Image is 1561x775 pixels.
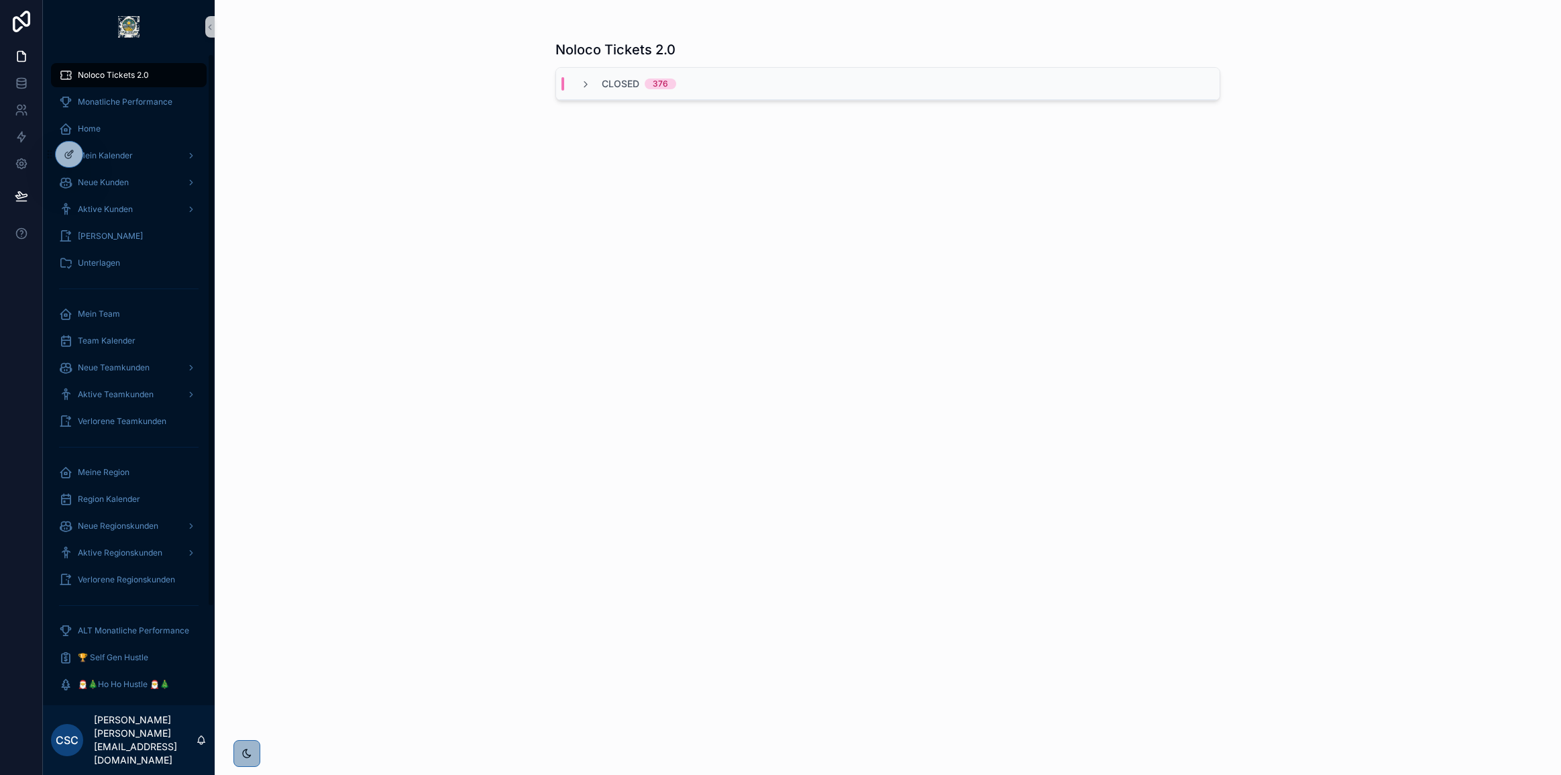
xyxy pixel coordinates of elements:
[51,672,207,696] a: 🎅🎄Ho Ho Hustle 🎅🎄
[51,302,207,326] a: Mein Team
[51,224,207,248] a: [PERSON_NAME]
[78,70,149,81] span: Noloco Tickets 2.0
[78,679,170,690] span: 🎅🎄Ho Ho Hustle 🎅🎄
[51,63,207,87] a: Noloco Tickets 2.0
[51,117,207,141] a: Home
[51,568,207,592] a: Verlorene Regionskunden
[78,494,140,505] span: Region Kalender
[78,204,133,215] span: Aktive Kunden
[78,548,162,558] span: Aktive Regionskunden
[78,123,101,134] span: Home
[78,574,175,585] span: Verlorene Regionskunden
[51,382,207,407] a: Aktive Teamkunden
[118,16,140,38] img: App logo
[51,251,207,275] a: Unterlagen
[56,732,78,748] span: CSc
[51,197,207,221] a: Aktive Kunden
[78,258,120,268] span: Unterlagen
[78,97,172,107] span: Monatliche Performance
[78,231,143,242] span: [PERSON_NAME]
[51,514,207,538] a: Neue Regionskunden
[653,79,668,89] div: 376
[51,356,207,380] a: Neue Teamkunden
[51,460,207,484] a: Meine Region
[51,619,207,643] a: ALT Monatliche Performance
[78,150,133,161] span: Mein Kalender
[51,645,207,670] a: 🏆 Self Gen Hustle
[78,177,129,188] span: Neue Kunden
[78,625,189,636] span: ALT Monatliche Performance
[78,416,166,427] span: Verlorene Teamkunden
[51,541,207,565] a: Aktive Regionskunden
[51,329,207,353] a: Team Kalender
[78,335,136,346] span: Team Kalender
[43,54,215,705] div: scrollable content
[51,144,207,168] a: Mein Kalender
[78,652,148,663] span: 🏆 Self Gen Hustle
[78,309,120,319] span: Mein Team
[78,362,150,373] span: Neue Teamkunden
[51,90,207,114] a: Monatliche Performance
[602,77,639,91] span: Closed
[51,487,207,511] a: Region Kalender
[78,521,158,531] span: Neue Regionskunden
[78,467,129,478] span: Meine Region
[94,713,196,767] p: [PERSON_NAME] [PERSON_NAME][EMAIL_ADDRESS][DOMAIN_NAME]
[51,170,207,195] a: Neue Kunden
[78,389,154,400] span: Aktive Teamkunden
[51,409,207,433] a: Verlorene Teamkunden
[555,40,676,59] h1: Noloco Tickets 2.0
